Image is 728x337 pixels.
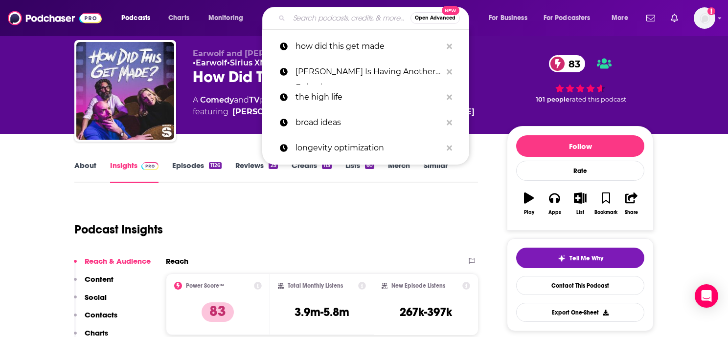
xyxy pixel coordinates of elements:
[516,135,644,157] button: Follow
[516,276,644,295] a: Contact This Podcast
[400,305,452,319] h3: 267k-397k
[85,310,117,319] p: Contacts
[74,293,107,311] button: Social
[262,135,469,161] a: longevity optimization
[612,11,628,25] span: More
[694,7,715,29] span: Logged in as Ashley_Beenen
[202,10,256,26] button: open menu
[74,310,117,328] button: Contacts
[196,58,227,67] a: Earwolf
[707,7,715,15] svg: Add a profile image
[296,59,442,84] p: Ken Cook Is Having Another Episode
[537,10,605,26] button: open menu
[569,96,626,103] span: rated this podcast
[559,55,585,72] span: 83
[272,7,478,29] div: Search podcasts, credits, & more...
[489,11,527,25] span: For Business
[172,161,222,183] a: Episodes1126
[141,162,159,170] img: Podchaser Pro
[76,42,174,140] img: How Did This Get Made?
[209,162,222,169] div: 1126
[232,106,302,118] div: [PERSON_NAME]
[568,186,593,221] button: List
[249,95,260,105] a: TV
[388,161,410,183] a: Merch
[516,303,644,322] button: Export One-Sheet
[74,161,96,183] a: About
[516,161,644,181] div: Rate
[694,7,715,29] button: Show profile menu
[292,161,332,183] a: Credits113
[507,49,654,109] div: 83 101 peoplerated this podcast
[415,16,455,21] span: Open Advanced
[594,210,617,215] div: Bookmark
[262,110,469,135] a: broad ideas
[121,11,150,25] span: Podcasts
[593,186,618,221] button: Bookmark
[193,49,463,58] span: Earwolf and [PERSON_NAME], [PERSON_NAME], [PERSON_NAME]
[296,110,442,135] p: broad ideas
[288,282,343,289] h2: Total Monthly Listens
[625,210,638,215] div: Share
[193,58,227,67] span: •
[200,95,234,105] a: Comedy
[234,95,249,105] span: and
[269,162,277,169] div: 25
[605,10,640,26] button: open menu
[516,186,542,221] button: Play
[114,10,163,26] button: open menu
[262,34,469,59] a: how did this get made
[230,58,267,67] a: Sirius XM
[524,210,534,215] div: Play
[424,161,448,183] a: Similar
[544,11,591,25] span: For Podcasters
[295,305,349,319] h3: 3.9m-5.8m
[576,210,584,215] div: List
[74,274,114,293] button: Content
[365,162,374,169] div: 60
[619,186,644,221] button: Share
[74,222,163,237] h1: Podcast Insights
[667,10,682,26] a: Show notifications dropdown
[289,10,410,26] input: Search podcasts, credits, & more...
[322,162,332,169] div: 113
[694,7,715,29] img: User Profile
[482,10,540,26] button: open menu
[8,9,102,27] img: Podchaser - Follow, Share and Rate Podcasts
[168,11,189,25] span: Charts
[548,210,561,215] div: Apps
[208,11,243,25] span: Monitoring
[235,161,277,183] a: Reviews25
[296,84,442,110] p: the high life
[262,84,469,110] a: the high life
[549,55,585,72] a: 83
[193,106,475,118] span: featuring
[542,186,567,221] button: Apps
[345,161,374,183] a: Lists60
[296,135,442,161] p: longevity optimization
[296,34,442,59] p: how did this get made
[74,256,151,274] button: Reach & Audience
[227,58,267,67] span: •
[410,12,460,24] button: Open AdvancedNew
[202,302,234,322] p: 83
[166,256,188,266] h2: Reach
[569,254,603,262] span: Tell Me Why
[85,293,107,302] p: Social
[193,94,475,118] div: A podcast
[85,274,114,284] p: Content
[186,282,224,289] h2: Power Score™
[695,284,718,308] div: Open Intercom Messenger
[442,6,459,15] span: New
[642,10,659,26] a: Show notifications dropdown
[558,254,566,262] img: tell me why sparkle
[110,161,159,183] a: InsightsPodchaser Pro
[85,256,151,266] p: Reach & Audience
[391,282,445,289] h2: New Episode Listens
[162,10,195,26] a: Charts
[516,248,644,268] button: tell me why sparkleTell Me Why
[536,96,569,103] span: 101 people
[262,59,469,84] a: [PERSON_NAME] Is Having Another Episode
